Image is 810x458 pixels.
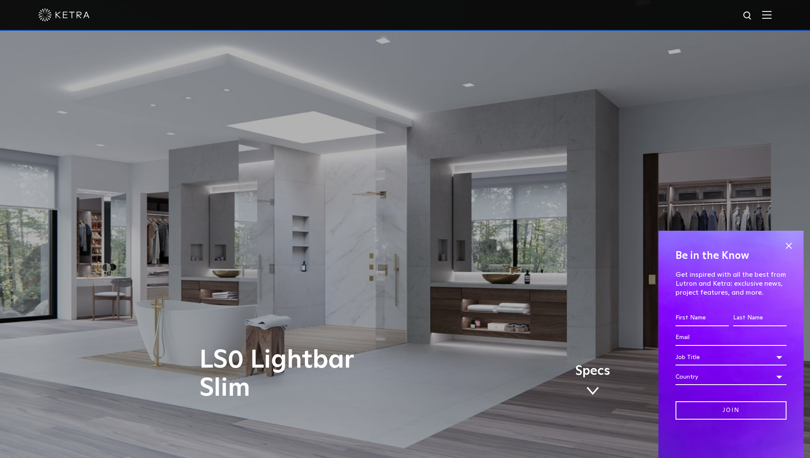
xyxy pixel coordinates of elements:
img: ketra-logo-2019-white [38,9,90,21]
p: Get inspired with all the best from Lutron and Ketra: exclusive news, project features, and more. [675,270,787,297]
img: Hamburger%20Nav.svg [762,11,772,19]
h1: LS0 Lightbar Slim [199,346,441,403]
input: First Name [675,310,729,326]
img: search icon [743,11,753,21]
input: Last Name [733,310,787,326]
input: Join [675,401,787,420]
div: Job Title [675,349,787,365]
a: Specs [575,365,610,398]
div: Country [675,369,787,385]
h4: Be in the Know [675,248,787,264]
span: Specs [575,365,610,377]
input: Email [675,330,787,346]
